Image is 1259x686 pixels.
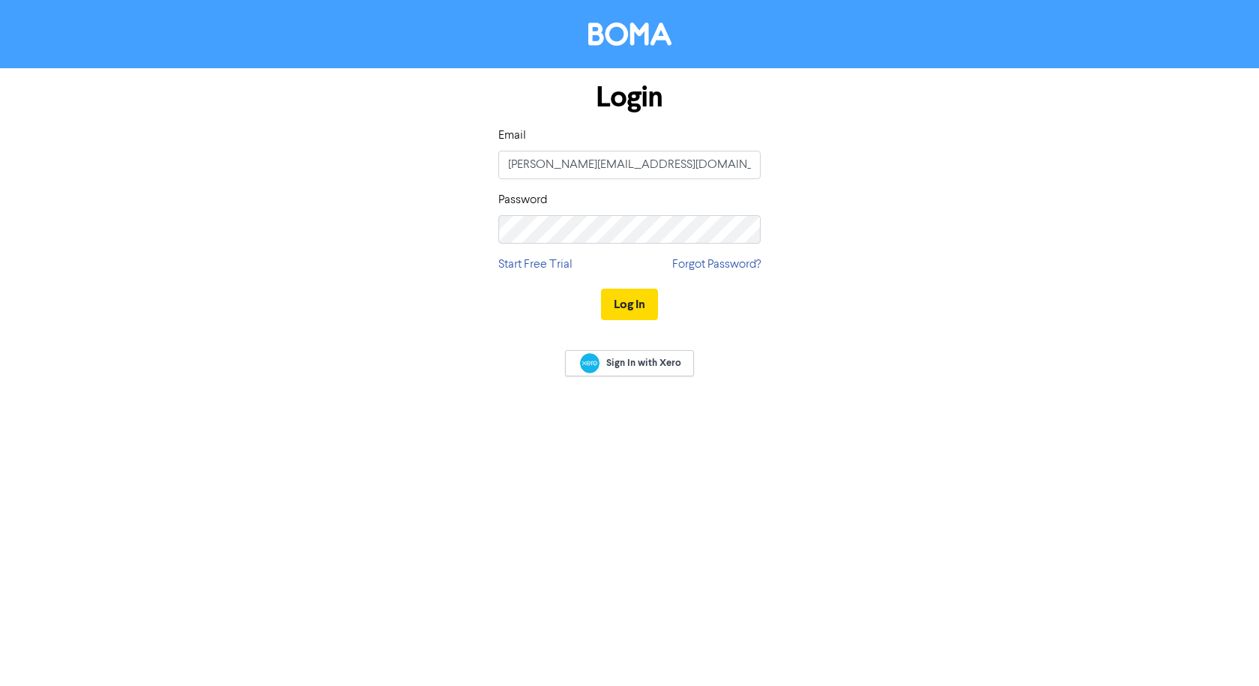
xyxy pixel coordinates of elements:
[580,353,600,373] img: Xero logo
[498,256,573,274] a: Start Free Trial
[601,289,658,320] button: Log In
[498,191,547,209] label: Password
[498,127,526,145] label: Email
[498,80,761,115] h1: Login
[606,356,681,370] span: Sign In with Xero
[565,350,694,376] a: Sign In with Xero
[672,256,761,274] a: Forgot Password?
[588,22,671,46] img: BOMA Logo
